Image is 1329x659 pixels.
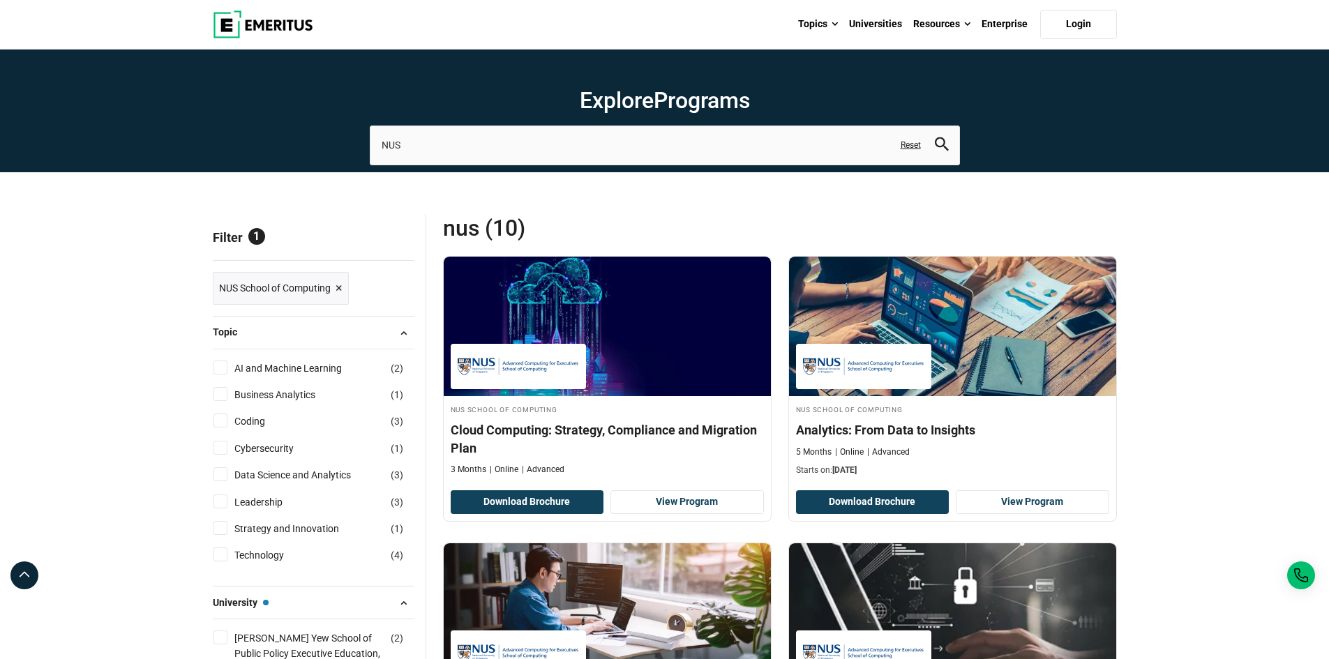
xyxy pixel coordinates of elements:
a: Data Science and Analytics [234,467,379,483]
span: ( ) [391,441,403,456]
span: University [213,595,269,610]
span: ( ) [391,414,403,429]
span: ( ) [391,521,403,536]
p: 3 Months [451,464,486,476]
h4: NUS School of Computing [796,403,1109,415]
img: NUS School of Computing [458,351,579,382]
h1: Explore [370,86,960,114]
button: search [935,137,949,153]
p: Online [490,464,518,476]
a: Technology [234,547,312,563]
span: 3 [394,497,400,508]
img: NUS School of Computing [803,351,924,382]
img: Cloud Computing: Strategy, Compliance and Migration Plan | Online Technology Course [444,257,771,396]
span: NUS School of Computing [219,280,331,296]
span: 1 [394,523,400,534]
span: 3 [394,469,400,480]
a: AI and Machine Learning [234,361,370,376]
a: Coding [234,414,293,429]
p: Filter [213,214,414,260]
a: Reset all [371,230,414,248]
p: 5 Months [796,446,832,458]
button: University [213,592,414,613]
img: Analytics: From Data to Insights | Online Data Science and Analytics Course [789,257,1116,396]
a: Cybersecurity [234,441,322,456]
span: ( ) [391,361,403,376]
span: ( ) [391,467,403,483]
p: Advanced [522,464,564,476]
a: Reset search [901,139,921,151]
span: 1 [248,228,265,245]
span: 1 [394,443,400,454]
span: 1 [394,389,400,400]
p: Online [835,446,864,458]
button: Download Brochure [796,490,949,514]
p: Advanced [867,446,910,458]
h4: Analytics: From Data to Insights [796,421,1109,439]
input: search-page [370,126,960,165]
a: Login [1040,10,1117,39]
span: ( ) [391,547,403,563]
a: search [935,141,949,154]
span: ( ) [391,630,403,646]
span: × [336,278,343,298]
span: 2 [394,633,400,644]
span: ( ) [391,494,403,510]
h4: Cloud Computing: Strategy, Compliance and Migration Plan [451,421,764,456]
button: Topic [213,322,414,343]
a: Leadership [234,494,310,510]
a: Business Analytics [234,387,343,402]
span: ( ) [391,387,403,402]
span: 3 [394,416,400,427]
span: [DATE] [832,465,857,475]
span: Programs [654,87,750,114]
span: 4 [394,550,400,561]
span: NUS (10) [443,214,780,242]
a: NUS School of Computing × [213,272,349,305]
a: Technology Course by NUS School of Computing - NUS School of Computing NUS School of Computing Cl... [444,257,771,483]
button: Download Brochure [451,490,604,514]
h4: NUS School of Computing [451,403,764,415]
a: Strategy and Innovation [234,521,367,536]
a: View Program [610,490,764,514]
p: Starts on: [796,464,1109,476]
a: View Program [956,490,1109,514]
span: 2 [394,363,400,374]
span: Topic [213,324,248,340]
a: Data Science and Analytics Course by NUS School of Computing - September 30, 2025 NUS School of C... [789,257,1116,484]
